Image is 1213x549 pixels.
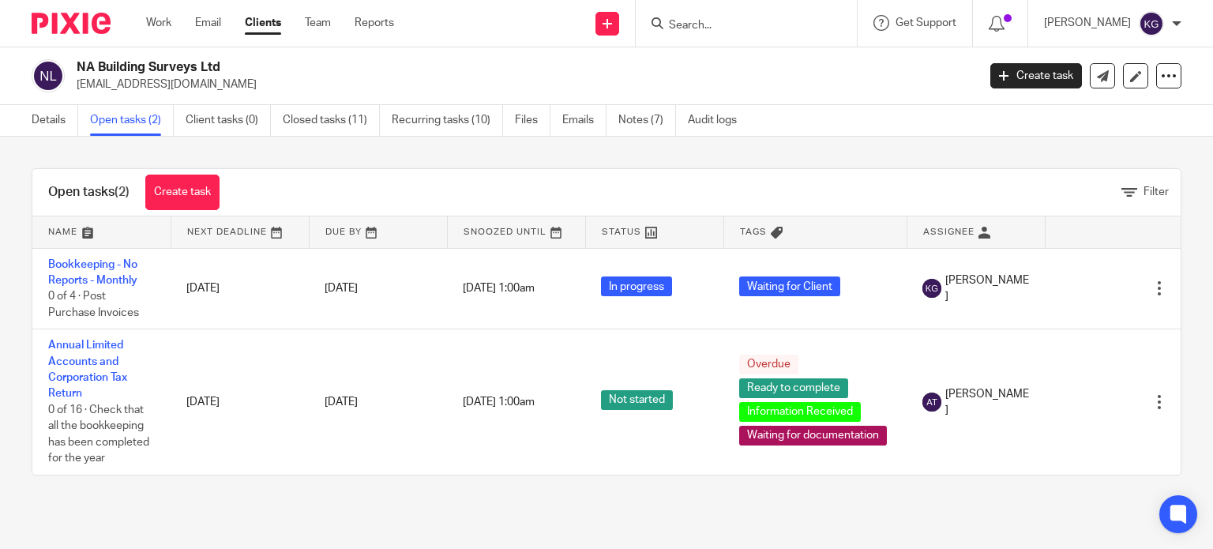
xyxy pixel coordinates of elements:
h2: NA Building Surveys Ltd [77,59,789,76]
a: Open tasks (2) [90,105,174,136]
td: [DATE] [171,248,309,329]
p: [EMAIL_ADDRESS][DOMAIN_NAME] [77,77,967,92]
span: [DATE] 1:00am [463,397,535,408]
a: Annual Limited Accounts and Corporation Tax Return [48,340,127,399]
span: [PERSON_NAME] [945,386,1029,419]
a: Emails [562,105,606,136]
a: Files [515,105,550,136]
span: (2) [115,186,130,198]
span: Information Received [739,402,861,422]
a: Bookkeeping - No Reports - Monthly [48,259,137,286]
span: Status [602,227,641,236]
a: Create task [145,175,220,210]
span: Ready to complete [739,378,848,398]
span: 0 of 16 · Check that all the bookkeeping has been completed for the year [48,404,149,464]
span: Waiting for Client [739,276,840,296]
span: Waiting for documentation [739,426,887,446]
img: svg%3E [922,279,941,298]
span: [PERSON_NAME] [945,273,1029,305]
a: Team [305,15,331,31]
p: [PERSON_NAME] [1044,15,1131,31]
span: Tags [740,227,767,236]
input: Search [667,19,809,33]
td: [DATE] [171,329,309,475]
img: svg%3E [922,393,941,412]
span: Not started [601,390,673,410]
span: [DATE] 1:00am [463,283,535,294]
span: In progress [601,276,672,296]
a: Notes (7) [618,105,676,136]
span: Overdue [739,355,798,374]
span: 0 of 4 · Post Purchase Invoices [48,291,139,318]
a: Details [32,105,78,136]
img: svg%3E [32,59,65,92]
a: Email [195,15,221,31]
a: Client tasks (0) [186,105,271,136]
img: svg%3E [1139,11,1164,36]
a: Recurring tasks (10) [392,105,503,136]
span: [DATE] [325,397,358,408]
a: Work [146,15,171,31]
h1: Open tasks [48,184,130,201]
span: [DATE] [325,283,358,294]
a: Closed tasks (11) [283,105,380,136]
a: Clients [245,15,281,31]
span: Snoozed Until [464,227,546,236]
span: Filter [1144,186,1169,197]
a: Reports [355,15,394,31]
a: Audit logs [688,105,749,136]
a: Create task [990,63,1082,88]
span: Get Support [896,17,956,28]
img: Pixie [32,13,111,34]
